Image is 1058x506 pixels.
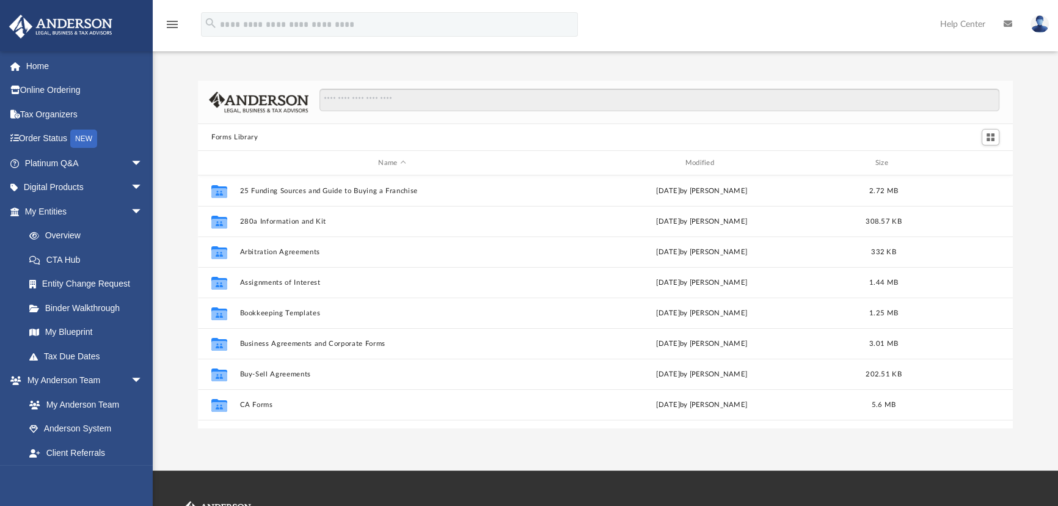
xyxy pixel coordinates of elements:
[982,129,1000,146] button: Switch to Grid View
[1031,15,1049,33] img: User Pic
[859,158,908,169] div: Size
[869,310,898,317] span: 1.25 MB
[211,132,258,143] button: Forms Library
[550,308,854,319] div: [DATE] by [PERSON_NAME]
[198,175,1013,428] div: grid
[550,339,854,350] div: [DATE] by [PERSON_NAME]
[17,392,149,417] a: My Anderson Team
[550,247,854,258] div: [DATE] by [PERSON_NAME]
[17,441,155,465] a: Client Referrals
[17,344,161,369] a: Tax Due Dates
[240,218,544,226] button: 280a Information and Kit
[240,340,544,348] button: Business Agreements and Corporate Forms
[550,216,854,227] div: [DATE] by [PERSON_NAME]
[9,127,161,152] a: Order StatusNEW
[869,188,898,194] span: 2.72 MB
[9,199,161,224] a: My Entitiesarrow_drop_down
[239,158,544,169] div: Name
[240,279,544,287] button: Assignments of Interest
[550,369,854,380] div: [DATE] by [PERSON_NAME]
[9,54,161,78] a: Home
[869,279,898,286] span: 1.44 MB
[17,272,161,296] a: Entity Change Request
[131,369,155,394] span: arrow_drop_down
[17,320,155,345] a: My Blueprint
[240,401,544,409] button: CA Forms
[866,371,901,378] span: 202.51 KB
[319,89,999,112] input: Search files and folders
[17,417,155,441] a: Anderson System
[9,102,161,127] a: Tax Organizers
[872,402,896,408] span: 5.6 MB
[131,175,155,200] span: arrow_drop_down
[866,218,901,225] span: 308.57 KB
[550,277,854,288] div: [DATE] by [PERSON_NAME]
[9,78,161,103] a: Online Ordering
[131,465,155,490] span: arrow_drop_down
[70,130,97,148] div: NEW
[550,400,854,411] div: [DATE] by [PERSON_NAME]
[17,248,161,272] a: CTA Hub
[5,15,116,38] img: Anderson Advisors Platinum Portal
[131,151,155,176] span: arrow_drop_down
[550,186,854,197] div: [DATE] by [PERSON_NAME]
[240,370,544,378] button: Buy-Sell Agreements
[549,158,854,169] div: Modified
[240,187,544,195] button: 25 Funding Sources and Guide to Buying a Franchise
[871,249,896,255] span: 332 KB
[9,175,161,200] a: Digital Productsarrow_drop_down
[204,16,217,30] i: search
[9,369,155,393] a: My Anderson Teamarrow_drop_down
[869,340,898,347] span: 3.01 MB
[203,158,234,169] div: id
[165,23,180,32] a: menu
[131,199,155,224] span: arrow_drop_down
[17,296,161,320] a: Binder Walkthrough
[9,465,155,490] a: My Documentsarrow_drop_down
[165,17,180,32] i: menu
[17,224,161,248] a: Overview
[240,248,544,256] button: Arbitration Agreements
[240,309,544,317] button: Bookkeeping Templates
[913,158,999,169] div: id
[9,151,161,175] a: Platinum Q&Aarrow_drop_down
